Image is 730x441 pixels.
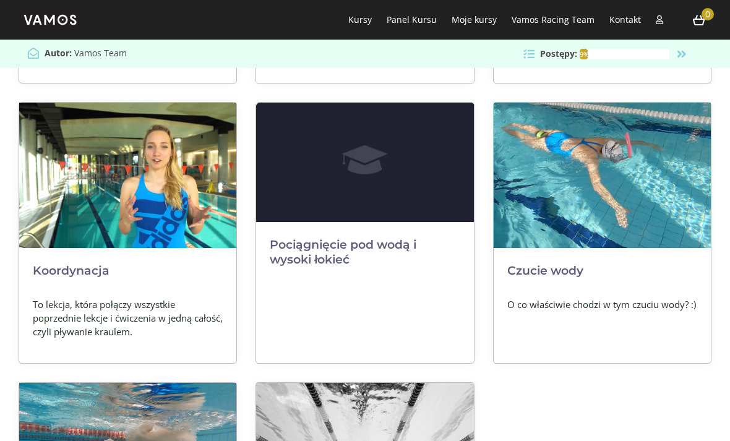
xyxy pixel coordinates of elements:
[702,8,714,20] span: 0
[540,48,577,60] span: Postępy:
[580,49,588,59] div: 9%
[45,47,72,59] span: Autor:
[387,14,437,25] a: Panel Kursu
[512,14,595,25] a: Vamos Racing Team
[452,14,497,25] a: Moje kursy
[609,14,641,25] a: Kontakt
[19,298,236,338] div: To lekcja, która połączy wszystkie poprzednie lekcje i ćwiczenia w jedną całość, czyli pływanie k...
[270,238,416,267] a: Pociągnięcie pod wodą i wysoki łokieć
[348,14,372,25] a: Kursy
[74,47,127,59] span: Vamos Team
[507,263,583,278] a: Czucie wody
[494,298,711,311] div: O co właściwie chodzi w tym czuciu wody? :)
[494,103,711,248] img: czucie.jpg
[677,47,690,59] a: Kontynuuj kurs
[33,263,109,278] a: Koordynacja
[19,7,82,33] img: vamos_solo.png
[256,103,473,222] img: box1.jpg
[19,103,236,248] img: koordynacja-2.jpg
